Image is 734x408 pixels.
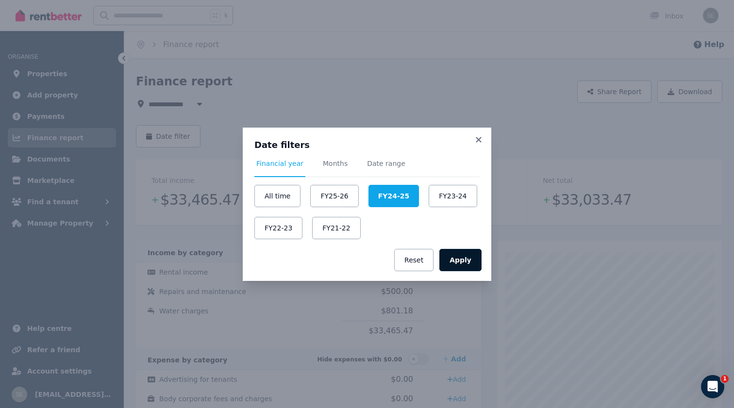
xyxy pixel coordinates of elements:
button: FY22-23 [254,217,302,239]
span: Months [323,159,348,168]
span: Financial year [256,159,303,168]
iframe: Intercom live chat [701,375,724,398]
button: FY21-22 [312,217,360,239]
span: 1 [721,375,729,383]
h3: Date filters [254,139,480,151]
nav: Tabs [254,159,480,177]
button: Apply [439,249,482,271]
button: Reset [394,249,434,271]
button: FY24-25 [368,185,419,207]
button: FY23-24 [429,185,477,207]
span: Date range [367,159,405,168]
button: FY25-26 [310,185,358,207]
button: All time [254,185,300,207]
